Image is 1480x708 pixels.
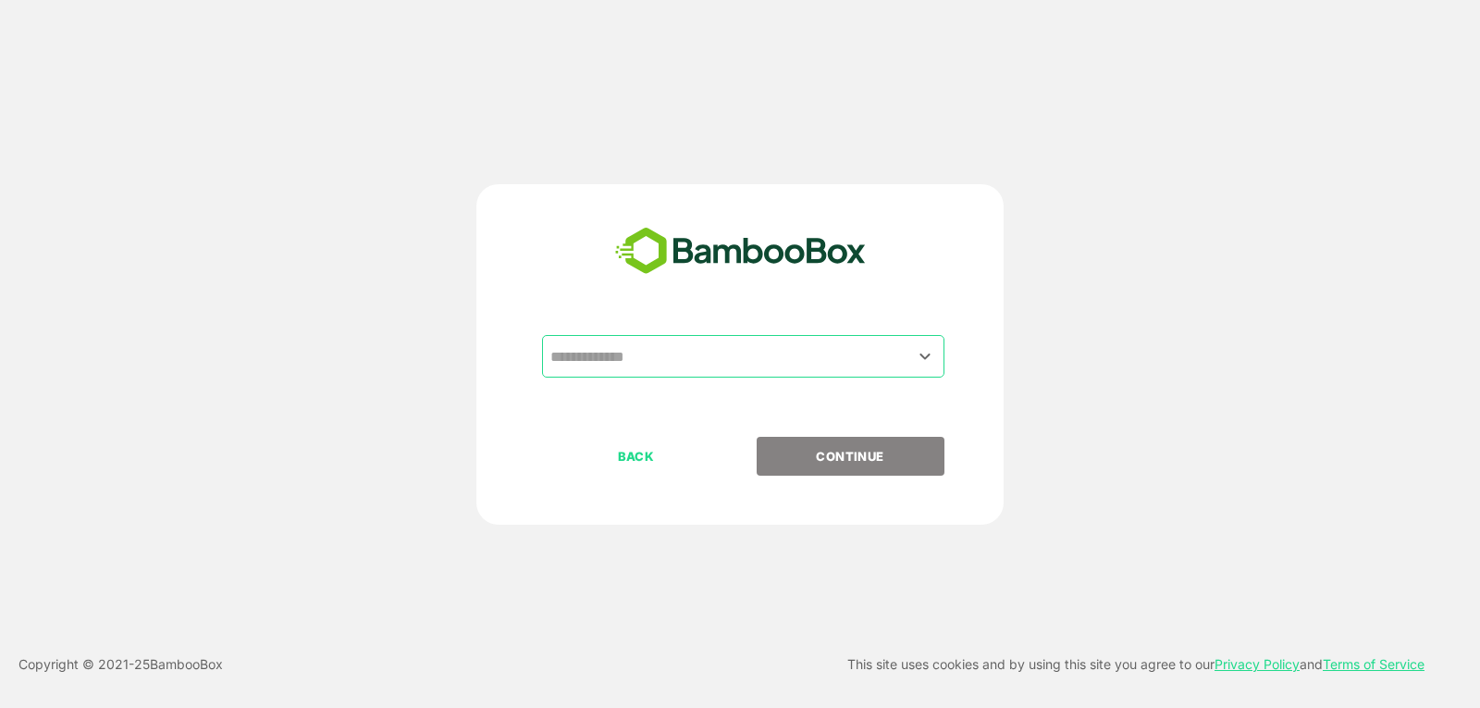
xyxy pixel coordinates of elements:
a: Terms of Service [1323,656,1424,672]
button: Open [913,343,938,368]
img: bamboobox [605,221,876,282]
p: This site uses cookies and by using this site you agree to our and [847,653,1424,676]
p: BACK [544,446,729,466]
button: CONTINUE [757,437,944,476]
p: Copyright © 2021- 25 BambooBox [18,653,223,676]
button: BACK [542,437,730,476]
p: CONTINUE [758,446,943,466]
a: Privacy Policy [1215,656,1300,672]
